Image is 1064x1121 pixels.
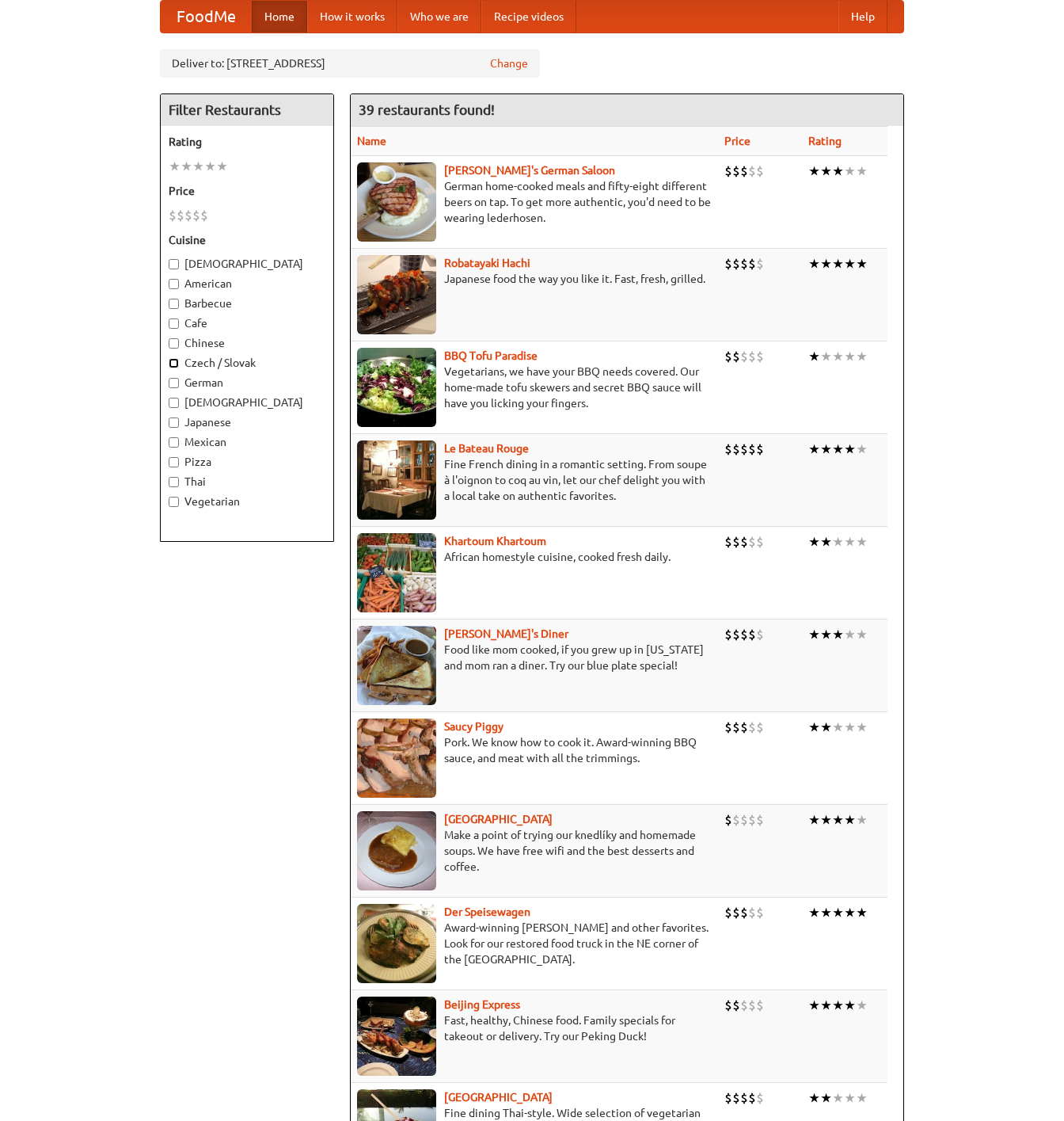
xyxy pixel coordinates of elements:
input: German [169,378,179,388]
a: [PERSON_NAME]'s German Saloon [444,164,615,177]
li: $ [756,533,764,551]
li: $ [732,626,740,643]
li: ★ [820,626,832,643]
li: $ [732,440,740,458]
li: ★ [832,162,844,180]
li: $ [732,1089,740,1107]
label: Pizza [169,454,325,470]
input: [DEMOGRAPHIC_DATA] [169,259,179,269]
li: $ [724,1089,732,1107]
li: $ [724,904,732,921]
li: $ [748,997,756,1014]
b: Saucy Piggy [444,720,503,733]
li: $ [732,255,740,273]
input: Mexican [169,437,179,448]
li: ★ [808,1089,820,1107]
a: Recipe videos [481,1,576,32]
li: $ [724,255,732,273]
li: ★ [844,626,856,643]
li: ★ [820,997,832,1014]
a: Der Speisewagen [444,906,530,918]
div: Deliver to: [STREET_ADDRESS] [160,49,540,78]
input: Chinese [169,338,179,349]
li: ★ [820,719,832,736]
input: Cafe [169,318,179,329]
li: $ [732,162,740,180]
li: $ [192,207,200,224]
b: [GEOGRAPHIC_DATA] [444,1091,553,1104]
li: ★ [820,811,832,829]
li: $ [748,255,756,273]
li: ★ [844,997,856,1014]
label: Cafe [169,315,325,331]
li: $ [740,1089,748,1107]
li: ★ [832,255,844,273]
li: $ [732,533,740,551]
li: $ [724,719,732,736]
li: ★ [180,158,192,175]
h5: Rating [169,134,325,150]
a: Rating [808,135,842,147]
input: Barbecue [169,299,179,309]
input: American [169,279,179,289]
li: $ [748,811,756,829]
b: BBQ Tofu Paradise [444,349,538,362]
li: $ [184,207,192,224]
b: Khartoum Khartoum [444,535,546,547]
li: ★ [832,348,844,365]
p: Food like mom cooked, if you grew up in [US_STATE] and mom ran a diner. Try our blue plate special! [357,642,712,673]
li: ★ [216,158,228,175]
li: ★ [856,348,868,365]
li: ★ [808,255,820,273]
li: ★ [808,719,820,736]
li: ★ [832,626,844,643]
li: ★ [856,1089,868,1107]
li: ★ [820,255,832,273]
input: Pizza [169,457,179,467]
li: $ [724,811,732,829]
li: ★ [844,533,856,551]
li: $ [200,207,208,224]
li: ★ [820,440,832,458]
li: ★ [832,533,844,551]
label: Chinese [169,335,325,351]
p: Make a point of trying our knedlíky and homemade soups. We have free wifi and the best desserts a... [357,827,712,875]
li: ★ [844,1089,856,1107]
li: ★ [808,811,820,829]
input: [DEMOGRAPHIC_DATA] [169,398,179,408]
input: Japanese [169,418,179,428]
li: ★ [820,162,832,180]
li: $ [740,997,748,1014]
li: $ [740,719,748,736]
img: robatayaki.jpg [357,255,436,334]
li: ★ [844,811,856,829]
label: [DEMOGRAPHIC_DATA] [169,395,325,410]
li: $ [756,811,764,829]
li: $ [756,626,764,643]
li: $ [740,533,748,551]
li: ★ [169,158,180,175]
label: Barbecue [169,296,325,311]
li: $ [724,533,732,551]
a: Le Bateau Rouge [444,442,529,455]
li: ★ [808,348,820,365]
a: [PERSON_NAME]'s Diner [444,627,568,640]
img: speisewagen.jpg [357,904,436,983]
li: $ [732,904,740,921]
li: $ [756,440,764,458]
li: ★ [856,626,868,643]
p: Fine French dining in a romantic setting. From soupe à l'oignon to coq au vin, let our chef delig... [357,456,712,504]
li: ★ [856,904,868,921]
label: Thai [169,474,325,490]
li: ★ [820,348,832,365]
img: czechpoint.jpg [357,811,436,890]
li: ★ [844,255,856,273]
li: $ [756,255,764,273]
label: American [169,276,325,292]
a: Robatayaki Hachi [444,257,530,269]
li: ★ [844,348,856,365]
li: ★ [192,158,204,175]
li: $ [732,811,740,829]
